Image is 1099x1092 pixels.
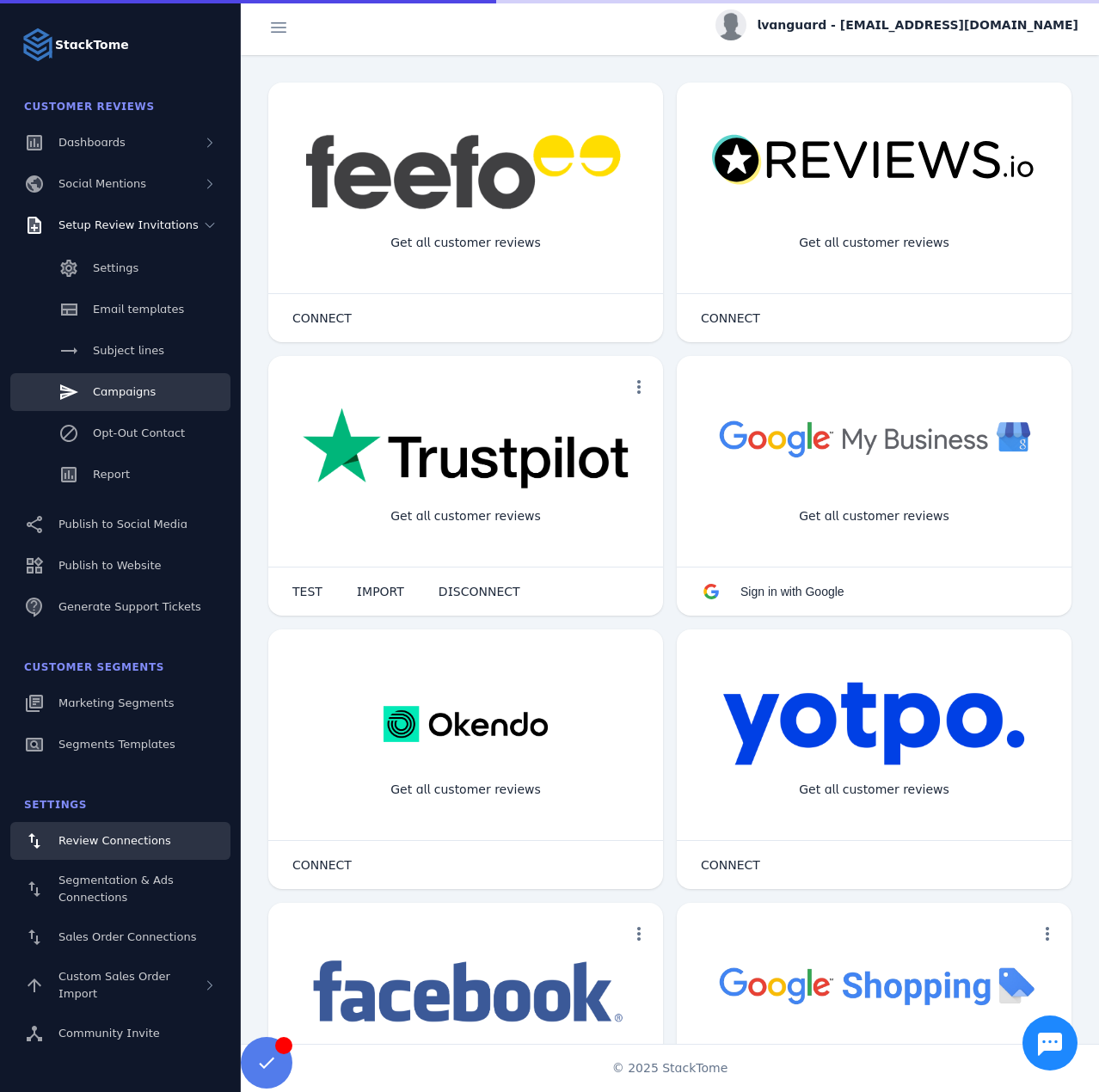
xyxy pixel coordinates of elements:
[55,36,129,54] strong: StackTome
[1030,917,1065,951] button: more
[58,559,161,572] span: Publish to Website
[24,101,155,113] span: Customer Reviews
[377,767,555,813] div: Get all customer reviews
[10,588,230,626] a: Generate Support Tickets
[10,726,230,764] a: Segments Templates
[622,370,656,404] button: more
[303,408,629,492] img: trustpilot.png
[421,574,537,609] button: DISCONNECT
[58,136,126,149] span: Dashboards
[10,291,230,328] a: Email templates
[785,767,963,813] div: Get all customer reviews
[612,1059,728,1077] span: © 2025 StackTome
[303,954,629,1031] img: facebook.png
[10,506,230,543] a: Publish to Social Media
[93,468,130,481] span: Report
[340,574,421,609] button: IMPORT
[684,574,862,609] button: Sign in with Google
[58,177,146,190] span: Social Mentions
[701,859,760,871] span: CONNECT
[785,494,963,539] div: Get all customer reviews
[439,586,520,598] span: DISCONNECT
[684,848,777,882] button: CONNECT
[93,303,184,316] span: Email templates
[757,16,1078,34] span: lvanguard - [EMAIL_ADDRESS][DOMAIN_NAME]
[10,822,230,860] a: Review Connections
[58,218,199,231] span: Setup Review Invitations
[275,301,369,335] button: CONNECT
[684,301,777,335] button: CONNECT
[58,970,170,1000] span: Custom Sales Order Import
[701,312,760,324] span: CONNECT
[93,261,138,274] span: Settings
[58,874,174,904] span: Segmentation & Ads Connections
[93,344,164,357] span: Subject lines
[10,332,230,370] a: Subject lines
[292,312,352,324] span: CONNECT
[622,917,656,951] button: more
[275,574,340,609] button: TEST
[711,134,1037,187] img: reviewsio.svg
[740,585,844,598] span: Sign in with Google
[377,220,555,266] div: Get all customer reviews
[10,456,230,494] a: Report
[58,1027,160,1040] span: Community Invite
[711,954,1037,1015] img: googleshopping.png
[10,373,230,411] a: Campaigns
[10,684,230,722] a: Marketing Segments
[715,9,1078,40] button: lvanguard - [EMAIL_ADDRESS][DOMAIN_NAME]
[722,681,1026,767] img: yotpo.png
[711,408,1037,469] img: googlebusiness.png
[292,586,322,598] span: TEST
[772,1040,975,1086] div: Import Products from Google
[357,586,404,598] span: IMPORT
[58,518,187,531] span: Publish to Social Media
[10,547,230,585] a: Publish to Website
[785,220,963,266] div: Get all customer reviews
[10,249,230,287] a: Settings
[384,681,548,767] img: okendo.webp
[58,834,171,847] span: Review Connections
[24,661,164,673] span: Customer Segments
[10,918,230,956] a: Sales Order Connections
[377,494,555,539] div: Get all customer reviews
[10,863,230,915] a: Segmentation & Ads Connections
[303,134,629,210] img: feefo.png
[10,414,230,452] a: Opt-Out Contact
[715,9,746,40] img: profile.jpg
[93,385,156,398] span: Campaigns
[58,696,174,709] span: Marketing Segments
[58,738,175,751] span: Segments Templates
[93,426,185,439] span: Opt-Out Contact
[21,28,55,62] img: Logo image
[24,799,87,811] span: Settings
[275,848,369,882] button: CONNECT
[58,600,201,613] span: Generate Support Tickets
[10,1015,230,1052] a: Community Invite
[58,930,196,943] span: Sales Order Connections
[292,859,352,871] span: CONNECT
